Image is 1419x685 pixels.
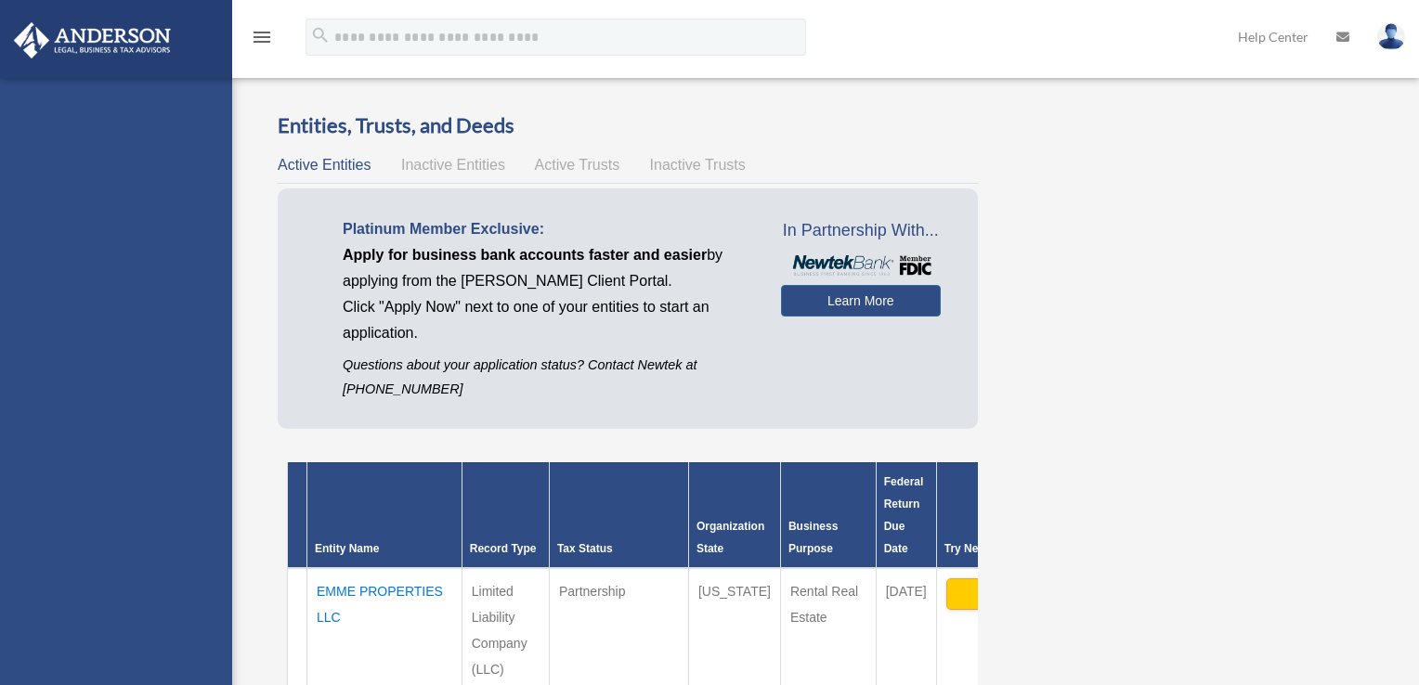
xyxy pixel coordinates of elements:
[1377,23,1405,50] img: User Pic
[876,462,936,568] th: Federal Return Due Date
[343,242,753,294] p: by applying from the [PERSON_NAME] Client Portal.
[343,354,753,400] p: Questions about your application status? Contact Newtek at [PHONE_NUMBER]
[310,25,331,45] i: search
[251,32,273,48] a: menu
[307,462,462,568] th: Entity Name
[343,216,753,242] p: Platinum Member Exclusive:
[688,462,780,568] th: Organization State
[462,462,549,568] th: Record Type
[278,157,371,173] span: Active Entities
[790,255,931,276] img: NewtekBankLogoSM.png
[780,462,876,568] th: Business Purpose
[8,22,176,58] img: Anderson Advisors Platinum Portal
[781,285,941,317] a: Learn More
[535,157,620,173] span: Active Trusts
[401,157,505,173] span: Inactive Entities
[343,247,707,263] span: Apply for business bank accounts faster and easier
[549,462,688,568] th: Tax Status
[946,578,1127,610] button: Apply Now
[781,216,941,246] span: In Partnership With...
[343,294,753,346] p: Click "Apply Now" next to one of your entities to start an application.
[944,537,1129,560] div: Try Newtek Bank
[251,26,273,48] i: menu
[278,111,978,140] h3: Entities, Trusts, and Deeds
[650,157,746,173] span: Inactive Trusts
